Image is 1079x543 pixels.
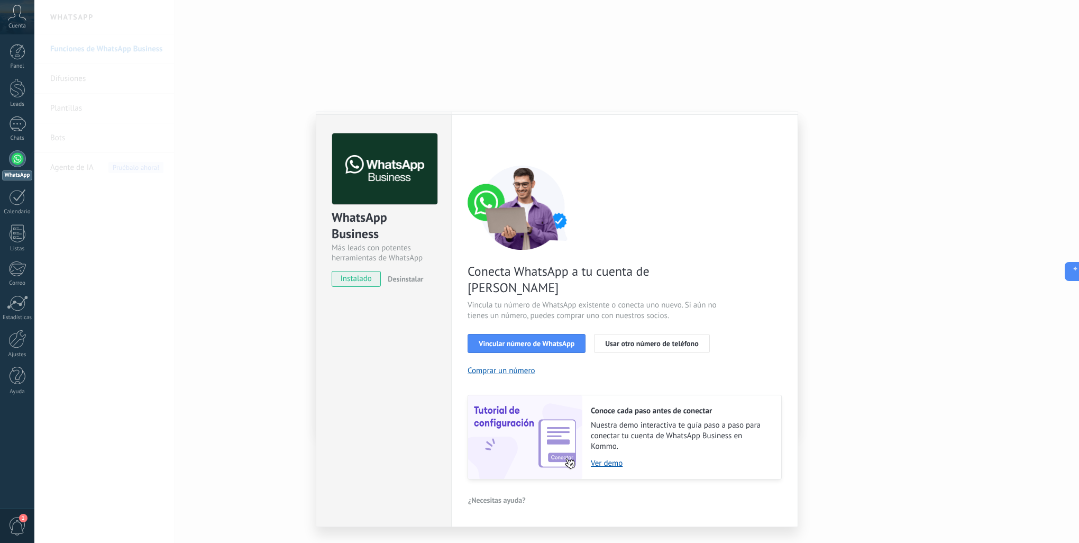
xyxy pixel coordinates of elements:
div: WhatsApp Business [332,209,436,243]
span: Nuestra demo interactiva te guía paso a paso para conectar tu cuenta de WhatsApp Business en Kommo. [591,420,771,452]
button: Desinstalar [383,271,423,287]
div: Más leads con potentes herramientas de WhatsApp [332,243,436,263]
h2: Conoce cada paso antes de conectar [591,406,771,416]
div: Calendario [2,209,33,215]
span: ¿Necesitas ayuda? [468,496,526,504]
span: Vincular número de WhatsApp [479,340,574,347]
div: Correo [2,280,33,287]
div: Chats [2,135,33,142]
button: ¿Necesitas ayuda? [468,492,526,508]
div: Leads [2,101,33,108]
div: WhatsApp [2,170,32,180]
img: logo_main.png [332,133,437,205]
span: Usar otro número de teléfono [605,340,698,347]
button: Usar otro número de teléfono [594,334,709,353]
span: 1 [19,514,28,522]
span: Desinstalar [388,274,423,284]
img: connect number [468,165,579,250]
div: Ajustes [2,351,33,358]
span: Conecta WhatsApp a tu cuenta de [PERSON_NAME] [468,263,719,296]
span: Cuenta [8,23,26,30]
span: instalado [332,271,380,287]
div: Ayuda [2,388,33,395]
div: Listas [2,246,33,252]
button: Vincular número de WhatsApp [468,334,586,353]
span: Vincula tu número de WhatsApp existente o conecta uno nuevo. Si aún no tienes un número, puedes c... [468,300,719,321]
button: Comprar un número [468,366,535,376]
div: Estadísticas [2,314,33,321]
a: Ver demo [591,458,771,468]
div: Panel [2,63,33,70]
